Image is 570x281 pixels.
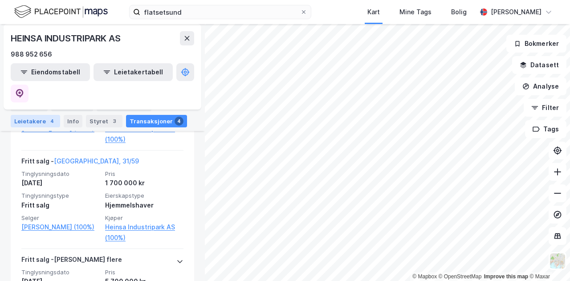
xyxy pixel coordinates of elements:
[126,115,187,127] div: Transaksjoner
[515,77,566,95] button: Analyse
[21,222,100,232] a: [PERSON_NAME] (100%)
[48,117,57,126] div: 4
[399,7,432,17] div: Mine Tags
[512,56,566,74] button: Datasett
[175,117,183,126] div: 4
[14,4,108,20] img: logo.f888ab2527a4732fd821a326f86c7f29.svg
[524,99,566,117] button: Filter
[21,254,122,269] div: Fritt salg - [PERSON_NAME] flere
[21,200,100,211] div: Fritt salg
[506,35,566,53] button: Bokmerker
[439,273,482,280] a: OpenStreetMap
[105,123,183,145] a: Heinsa Industripark AS (100%)
[105,222,183,243] a: Heinsa Industripark AS (100%)
[21,178,100,188] div: [DATE]
[105,170,183,178] span: Pris
[86,115,122,127] div: Styret
[412,273,437,280] a: Mapbox
[21,156,139,170] div: Fritt salg -
[484,273,528,280] a: Improve this map
[11,63,90,81] button: Eiendomstabell
[21,214,100,222] span: Selger
[11,115,60,127] div: Leietakere
[64,115,82,127] div: Info
[94,63,173,81] button: Leietakertabell
[140,5,300,19] input: Søk på adresse, matrikkel, gårdeiere, leietakere eller personer
[21,170,100,178] span: Tinglysningsdato
[105,178,183,188] div: 1 700 000 kr
[491,7,541,17] div: [PERSON_NAME]
[110,117,119,126] div: 3
[367,7,380,17] div: Kart
[54,157,139,165] a: [GEOGRAPHIC_DATA], 31/59
[21,269,100,276] span: Tinglysningsdato
[105,200,183,211] div: Hjemmelshaver
[11,31,122,45] div: HEINSA INDUSTRIPARK AS
[105,214,183,222] span: Kjøper
[105,192,183,200] span: Eierskapstype
[105,269,183,276] span: Pris
[525,238,570,281] iframe: Chat Widget
[21,192,100,200] span: Tinglysningstype
[11,49,52,60] div: 988 952 656
[525,238,570,281] div: Kontrollprogram for chat
[451,7,467,17] div: Bolig
[525,120,566,138] button: Tags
